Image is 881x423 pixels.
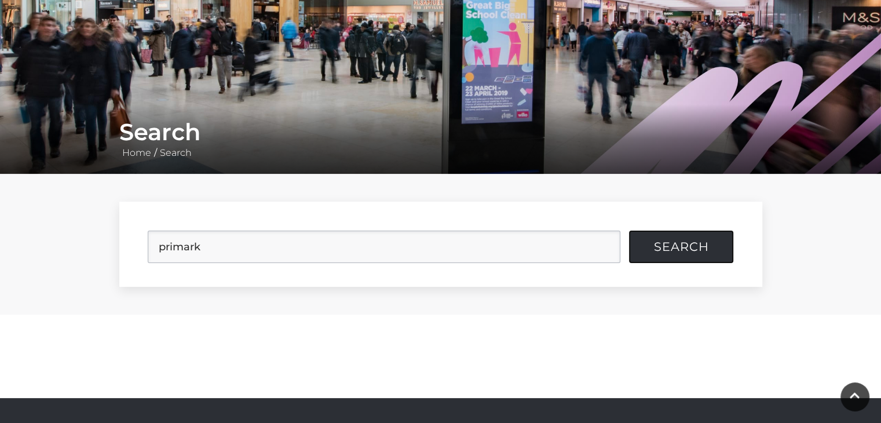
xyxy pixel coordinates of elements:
button: Search [629,231,733,263]
a: Search [157,147,195,158]
a: Home [119,147,154,158]
div: / [111,118,771,160]
span: Search [654,241,709,253]
input: Search Site [148,231,620,263]
h1: Search [119,118,762,146]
